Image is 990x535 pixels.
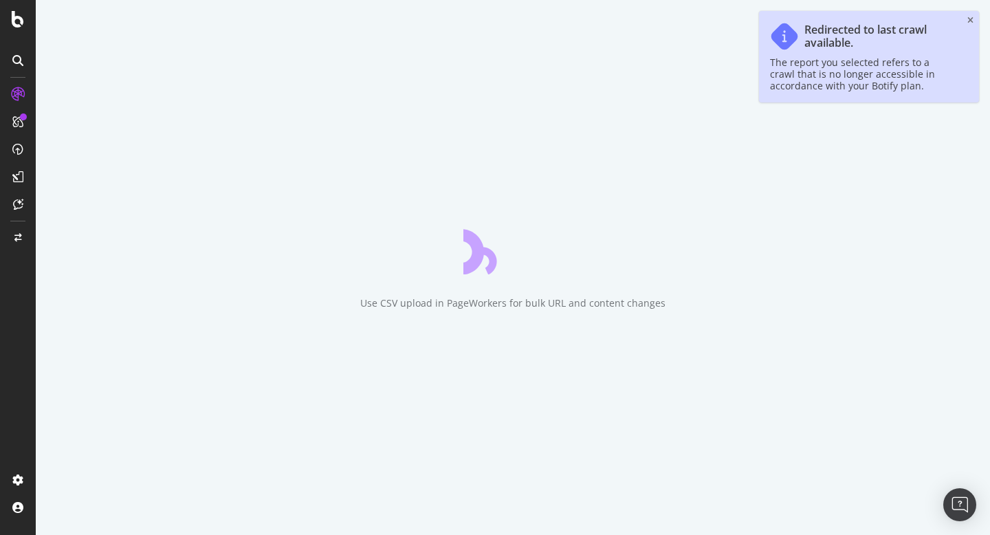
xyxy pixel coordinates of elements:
[967,17,973,25] div: close toast
[463,225,562,274] div: animation
[770,56,954,91] div: The report you selected refers to a crawl that is no longer accessible in accordance with your Bo...
[360,296,665,310] div: Use CSV upload in PageWorkers for bulk URL and content changes
[804,23,954,50] div: Redirected to last crawl available.
[943,488,976,521] div: Open Intercom Messenger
